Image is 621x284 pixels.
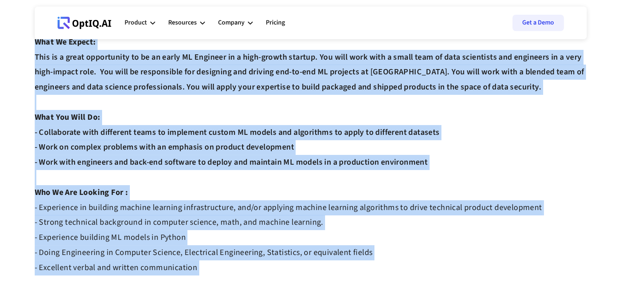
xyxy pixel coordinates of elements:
a: Get a Demo [512,15,564,31]
div: Company [218,11,253,35]
div: Resources [168,17,197,28]
div: Product [125,17,147,28]
div: Company [218,17,245,28]
div: Product [125,11,155,35]
strong: - Experience in building machine learning infrastructure, and/or applying machine learning algori... [35,202,542,273]
strong: What You Will Do: [35,112,100,123]
strong: What We Expect: [35,36,96,48]
a: Webflow Homepage [58,11,111,35]
div: Resources [168,11,205,35]
a: Pricing [266,11,285,35]
strong: Who We Are Looking For : [35,187,128,198]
